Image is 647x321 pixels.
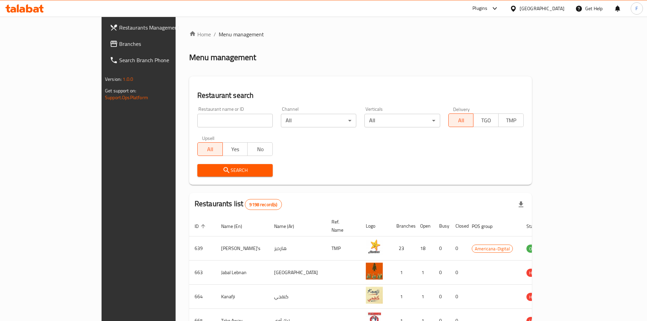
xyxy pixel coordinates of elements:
input: Search for restaurant name or ID.. [197,114,273,127]
td: 0 [434,285,450,309]
td: كنفجي [269,285,326,309]
span: Ref. Name [331,218,352,234]
span: OPEN [526,245,543,253]
div: All [364,114,440,127]
label: Delivery [453,107,470,111]
td: TMP [326,236,360,261]
span: All [451,115,471,125]
th: Closed [450,216,466,236]
span: Search [203,166,267,175]
span: Americana-Digital [472,245,513,253]
span: 1.0.0 [123,75,133,84]
button: Search [197,164,273,177]
td: 1 [415,261,434,285]
td: 0 [450,285,466,309]
img: Jabal Lebnan [366,263,383,280]
td: 1 [415,285,434,309]
span: POS group [472,222,501,230]
th: Logo [360,216,391,236]
td: Jabal Lebnan [216,261,269,285]
a: Search Branch Phone [104,52,210,68]
td: هارديز [269,236,326,261]
span: Branches [119,40,204,48]
span: Menu management [219,30,264,38]
div: [GEOGRAPHIC_DATA] [520,5,564,12]
span: Restaurants Management [119,23,204,32]
td: 23 [391,236,415,261]
span: F [635,5,638,12]
td: 1 [391,285,415,309]
a: Branches [104,36,210,52]
div: Plugins [472,4,487,13]
th: Open [415,216,434,236]
li: / [214,30,216,38]
button: All [197,142,223,156]
div: OPEN [526,245,543,253]
div: Total records count [245,199,282,210]
img: Kanafji [366,287,383,304]
span: Search Branch Phone [119,56,204,64]
td: [GEOGRAPHIC_DATA] [269,261,326,285]
td: 0 [434,261,450,285]
div: Export file [513,196,529,213]
th: Busy [434,216,450,236]
span: No [250,144,270,154]
span: Name (Ar) [274,222,303,230]
div: All [281,114,356,127]
td: 1 [391,261,415,285]
td: 0 [450,261,466,285]
span: 9198 record(s) [245,201,281,208]
td: 0 [450,236,466,261]
td: [PERSON_NAME]'s [216,236,269,261]
a: Restaurants Management [104,19,210,36]
span: Status [526,222,549,230]
td: Kanafji [216,285,269,309]
a: Support.OpsPlatform [105,93,148,102]
span: TMP [501,115,521,125]
td: 0 [434,236,450,261]
span: Get support on: [105,86,136,95]
label: Upsell [202,136,215,140]
button: TGO [473,113,499,127]
span: ID [195,222,208,230]
span: All [200,144,220,154]
h2: Restaurants list [195,199,282,210]
button: TMP [498,113,524,127]
span: Version: [105,75,122,84]
span: Name (En) [221,222,251,230]
nav: breadcrumb [189,30,532,38]
button: Yes [222,142,248,156]
span: TGO [476,115,496,125]
span: HIDDEN [526,293,547,301]
span: HIDDEN [526,269,547,277]
h2: Menu management [189,52,256,63]
span: Yes [226,144,245,154]
td: 18 [415,236,434,261]
th: Branches [391,216,415,236]
img: Hardee's [366,238,383,255]
button: No [247,142,273,156]
button: All [448,113,474,127]
h2: Restaurant search [197,90,524,101]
